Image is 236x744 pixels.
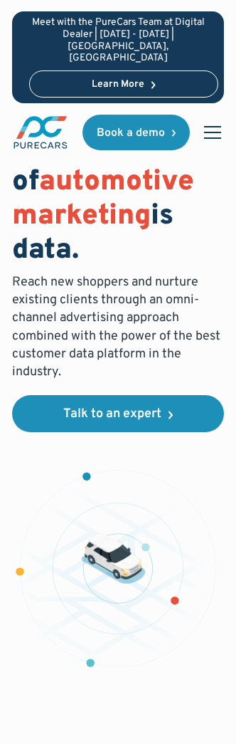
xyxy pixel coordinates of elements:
[92,80,144,90] div: Learn More
[12,131,225,268] h1: The future of is data.
[12,164,194,234] span: automotive marketing
[12,273,225,381] p: Reach new shoppers and nurture existing clients through an omni-channel advertising approach comb...
[195,115,224,150] div: menu
[12,115,69,150] img: purecars logo
[82,115,191,150] a: Book a demo
[63,408,161,421] div: Talk to an expert
[12,395,225,432] a: Talk to an expert
[18,17,219,65] p: Meet with the PureCars Team at Digital Dealer | [DATE] - [DATE] | [GEOGRAPHIC_DATA], [GEOGRAPHIC_...
[29,70,219,98] a: Learn More
[12,115,69,150] a: main
[82,533,146,584] img: illustration of a vehicle
[97,127,165,139] div: Book a demo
